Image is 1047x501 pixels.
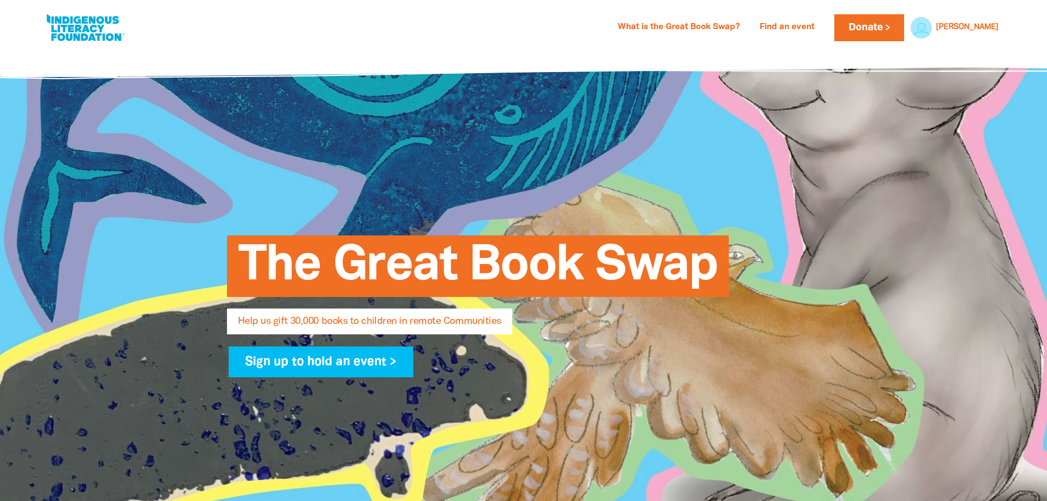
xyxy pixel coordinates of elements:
[229,346,414,377] a: Sign up to hold an event >
[753,19,821,36] a: Find an event
[936,24,999,31] a: [PERSON_NAME]
[238,244,718,297] span: The Great Book Swap
[611,19,746,36] a: What is the Great Book Swap?
[834,14,904,41] a: Donate
[238,317,501,334] span: Help us gift 30,000 books to children in remote Communities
